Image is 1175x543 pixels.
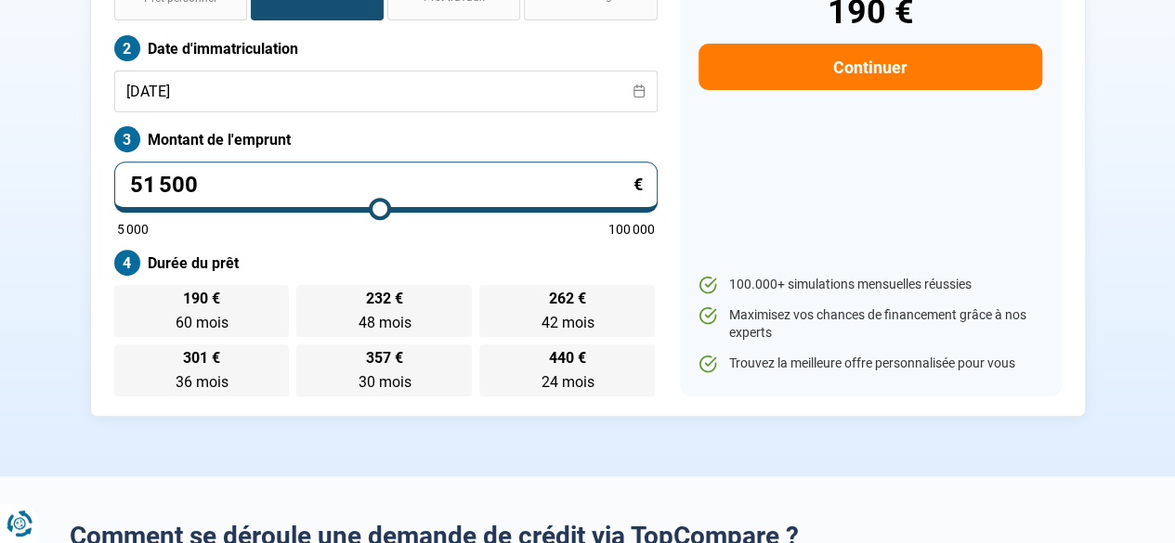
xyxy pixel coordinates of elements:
[549,291,586,306] span: 262 €
[183,351,220,366] span: 301 €
[114,250,658,276] label: Durée du prêt
[366,291,403,306] span: 232 €
[175,373,228,391] span: 36 mois
[698,276,1041,294] li: 100.000+ simulations mensuelles réussies
[114,71,658,112] input: jj/mm/aaaa
[698,306,1041,343] li: Maximisez vos chances de financement grâce à nos experts
[358,373,411,391] span: 30 mois
[114,35,658,61] label: Date d'immatriculation
[183,291,220,306] span: 190 €
[698,44,1041,90] button: Continuer
[698,355,1041,373] li: Trouvez la meilleure offre personnalisée pour vous
[633,176,643,193] span: €
[608,223,655,236] span: 100 000
[114,126,658,152] label: Montant de l'emprunt
[358,314,411,331] span: 48 mois
[541,373,594,391] span: 24 mois
[541,314,594,331] span: 42 mois
[175,314,228,331] span: 60 mois
[117,223,149,236] span: 5 000
[549,351,586,366] span: 440 €
[366,351,403,366] span: 357 €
